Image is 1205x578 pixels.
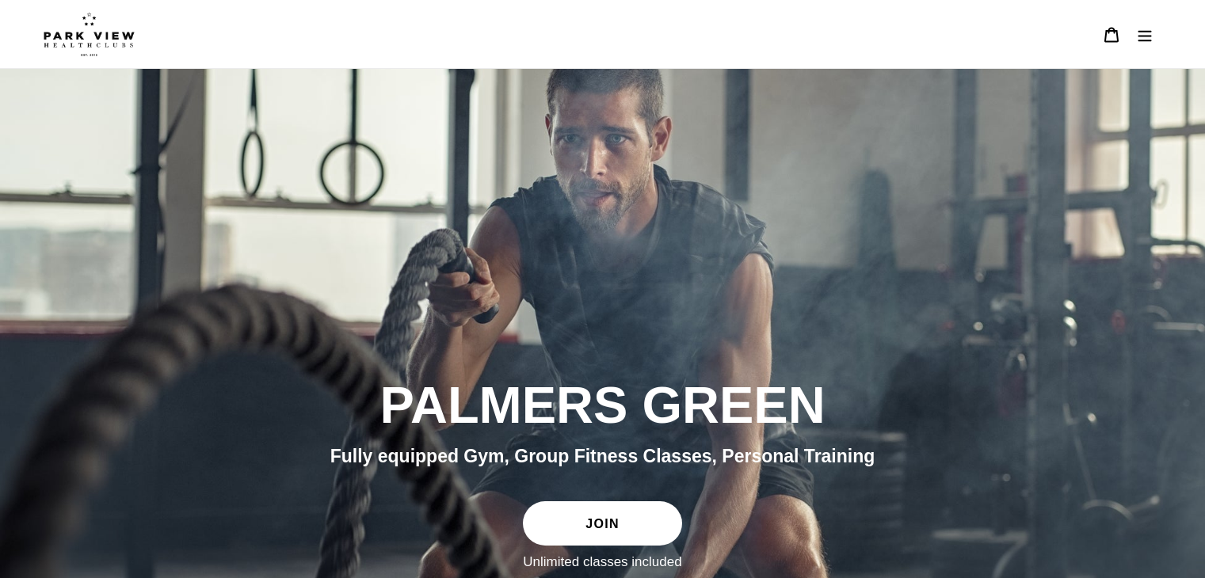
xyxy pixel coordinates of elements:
a: JOIN [523,501,681,546]
label: Unlimited classes included [523,553,681,571]
img: Park view health clubs is a gym near you. [44,12,135,56]
span: Fully equipped Gym, Group Fitness Classes, Personal Training [330,446,875,466]
button: Menu [1128,17,1161,51]
h2: PALMERS GREEN [171,375,1035,436]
